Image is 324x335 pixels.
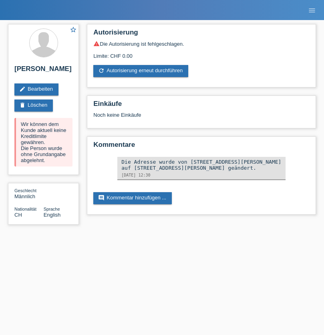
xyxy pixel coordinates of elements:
[14,207,36,211] span: Nationalität
[93,28,310,41] h2: Autorisierung
[44,207,60,211] span: Sprache
[308,6,316,14] i: menu
[93,192,172,204] a: commentKommentar hinzufügen ...
[19,86,26,92] i: edit
[70,26,77,35] a: star_border
[44,212,61,218] span: English
[93,41,100,47] i: warning
[121,173,282,177] div: [DATE] 12:30
[14,212,22,218] span: Schweiz
[93,65,188,77] a: refreshAutorisierung erneut durchführen
[14,188,36,193] span: Geschlecht
[98,67,105,74] i: refresh
[14,99,53,112] a: deleteLöschen
[98,195,105,201] i: comment
[93,141,310,153] h2: Kommentare
[14,187,44,199] div: Männlich
[14,118,72,166] div: Wir können dem Kunde aktuell keine Kreditlimite gewähren. Die Person wurde ohne Grundangabe abgel...
[93,47,310,59] div: Limite: CHF 0.00
[121,159,282,171] div: Die Adresse wurde von [STREET_ADDRESS][PERSON_NAME] auf [STREET_ADDRESS][PERSON_NAME] geändert.
[14,83,58,95] a: editBearbeiten
[93,41,310,47] div: Die Autorisierung ist fehlgeschlagen.
[93,112,310,124] div: Noch keine Einkäufe
[19,102,26,108] i: delete
[93,100,310,112] h2: Einkäufe
[304,8,320,12] a: menu
[70,26,77,33] i: star_border
[14,65,72,77] h2: [PERSON_NAME]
